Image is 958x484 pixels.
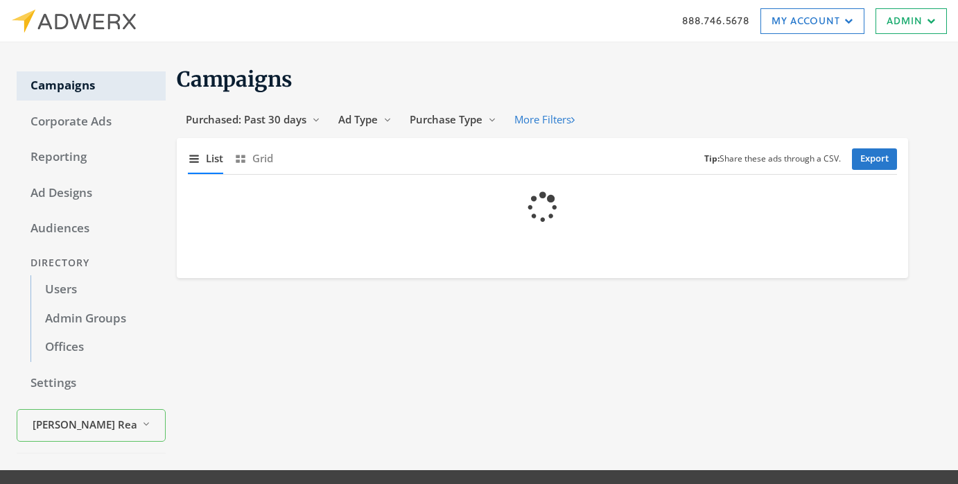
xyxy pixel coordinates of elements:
a: Offices [31,333,166,362]
a: Admin [876,8,947,34]
a: Settings [17,369,166,398]
span: Ad Type [338,112,378,126]
a: Audiences [17,214,166,243]
small: Share these ads through a CSV. [704,153,841,166]
a: Users [31,275,166,304]
a: Export [852,148,897,170]
button: More Filters [505,107,584,132]
span: Purchase Type [410,112,482,126]
span: [PERSON_NAME] Realty [33,417,137,433]
a: Campaigns [17,71,166,101]
a: My Account [760,8,864,34]
a: Reporting [17,143,166,172]
span: List [206,150,223,166]
span: Grid [252,150,273,166]
img: Adwerx [11,9,136,33]
a: Corporate Ads [17,107,166,137]
div: Directory [17,250,166,276]
span: Campaigns [177,66,293,92]
span: Purchased: Past 30 days [186,112,306,126]
a: Ad Designs [17,179,166,208]
button: Purchased: Past 30 days [177,107,329,132]
a: Admin Groups [31,304,166,334]
button: Purchase Type [401,107,505,132]
button: Grid [234,144,273,173]
button: [PERSON_NAME] Realty [17,409,166,442]
b: Tip: [704,153,720,164]
a: 888.746.5678 [682,13,749,28]
button: Ad Type [329,107,401,132]
button: List [188,144,223,173]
